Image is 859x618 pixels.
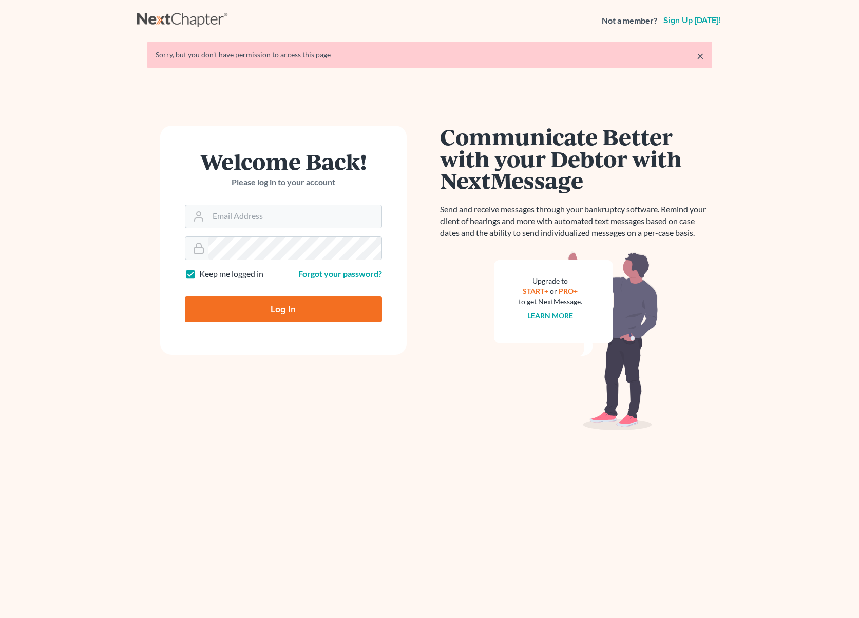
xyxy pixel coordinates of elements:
[156,50,704,60] div: Sorry, but you don't have permission to access this page
[519,276,582,286] div: Upgrade to
[550,287,557,295] span: or
[697,50,704,62] a: ×
[185,296,382,322] input: Log In
[440,126,712,191] h1: Communicate Better with your Debtor with NextMessage
[208,205,381,228] input: Email Address
[298,269,382,278] a: Forgot your password?
[494,251,658,431] img: nextmessage_bg-59042aed3d76b12b5cd301f8e5b87938c9018125f34e5fa2b7a6b67550977c72.svg
[523,287,548,295] a: START+
[602,15,657,27] strong: Not a member?
[440,204,712,239] p: Send and receive messages through your bankruptcy software. Remind your client of hearings and mo...
[199,268,263,280] label: Keep me logged in
[527,311,573,320] a: Learn more
[519,296,582,307] div: to get NextMessage.
[661,16,722,25] a: Sign up [DATE]!
[185,176,382,188] p: Please log in to your account
[185,150,382,172] h1: Welcome Back!
[559,287,578,295] a: PRO+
